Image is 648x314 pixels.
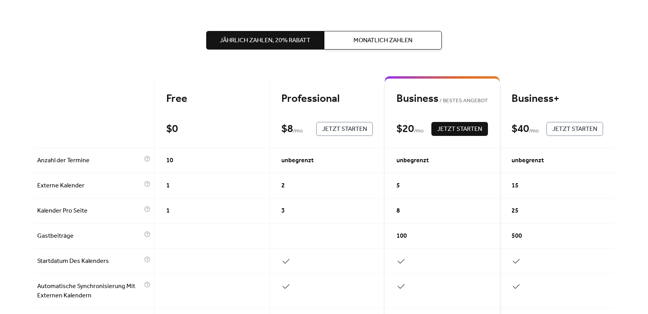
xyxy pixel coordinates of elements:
span: / mo [414,127,424,136]
div: $ 40 [512,122,529,136]
span: 10 [166,156,173,165]
span: unbegrenzt [512,156,544,165]
span: 100 [396,232,407,241]
span: Automatische Synchronisierung Mit Externen Kalendern [37,282,142,300]
div: $ 8 [281,122,293,136]
span: Jetzt Starten [322,125,367,134]
button: Jährlich Zahlen, 20% rabatt [206,31,324,50]
button: Jetzt Starten [316,122,373,136]
span: / mo [293,127,303,136]
span: 1 [166,181,170,190]
div: Free [166,92,258,106]
span: Jetzt Starten [437,125,482,134]
div: Business [396,92,488,106]
div: Professional [281,92,373,106]
span: 1 [166,206,170,216]
span: unbegrenzt [281,156,314,165]
span: BESTES ANGEBOT [438,96,488,106]
button: Jetzt Starten [546,122,603,136]
span: / mo [529,127,539,136]
span: Startdatum Des Kalenders [37,257,142,266]
button: Monatlich Zahlen [324,31,442,50]
span: 3 [281,206,285,216]
span: unbegrenzt [396,156,429,165]
span: 5 [396,181,400,190]
span: Jetzt Starten [552,125,597,134]
span: 15 [512,181,519,190]
span: 500 [512,232,522,241]
div: $ 20 [396,122,414,136]
span: 2 [281,181,285,190]
div: $ 0 [166,122,178,136]
span: Anzahl der Termine [37,156,142,165]
button: Jetzt Starten [431,122,488,136]
span: Kalender Pro Seite [37,206,142,216]
div: Business+ [512,92,603,106]
span: Jährlich Zahlen, 20% rabatt [220,36,310,45]
span: Externe Kalender [37,181,142,190]
span: 25 [512,206,519,216]
span: 8 [396,206,400,216]
span: Monatlich Zahlen [353,36,412,45]
span: Gastbeiträge [37,232,142,241]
